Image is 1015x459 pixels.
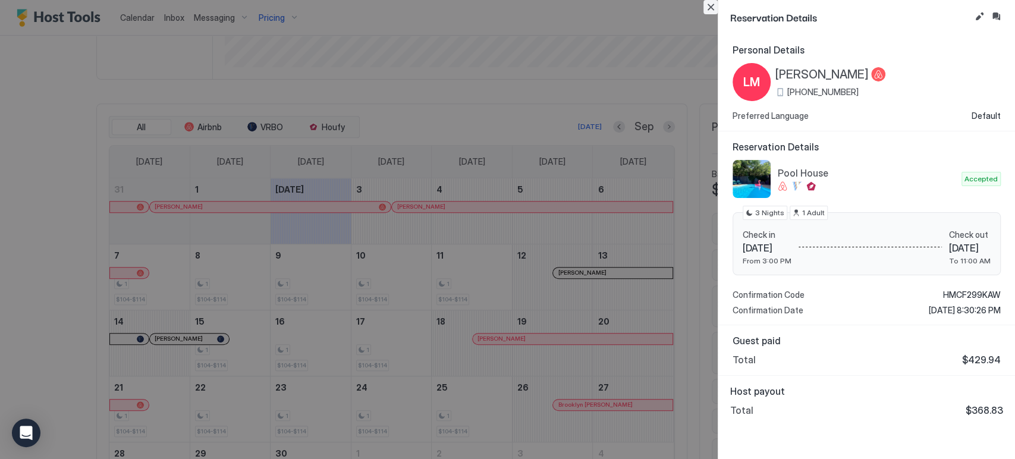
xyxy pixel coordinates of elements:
span: Personal Details [733,44,1001,56]
button: Edit reservation [972,10,986,24]
span: Total [730,404,753,416]
span: [DATE] 8:30:26 PM [929,305,1001,316]
span: 1 Adult [802,208,825,218]
span: Reservation Details [733,141,1001,153]
span: 3 Nights [755,208,784,218]
span: Default [972,111,1001,121]
button: Inbox [989,10,1003,24]
span: [PHONE_NUMBER] [787,87,859,98]
span: Confirmation Date [733,305,803,316]
span: Accepted [964,174,998,184]
span: [DATE] [949,242,991,254]
span: Host payout [730,385,1003,397]
span: [PERSON_NAME] [775,67,869,82]
span: Preferred Language [733,111,809,121]
span: $368.83 [966,404,1003,416]
div: listing image [733,160,771,198]
span: LM [743,73,760,91]
div: Open Intercom Messenger [12,419,40,447]
span: To 11:00 AM [949,256,991,265]
span: HMCF299KAW [943,290,1001,300]
span: Total [733,354,756,366]
span: Pool House [778,167,957,179]
span: Check out [949,229,991,240]
span: [DATE] [743,242,791,254]
span: Guest paid [733,335,1001,347]
span: Reservation Details [730,10,970,24]
span: Check in [743,229,791,240]
span: Confirmation Code [733,290,805,300]
span: From 3:00 PM [743,256,791,265]
span: $429.94 [962,354,1001,366]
